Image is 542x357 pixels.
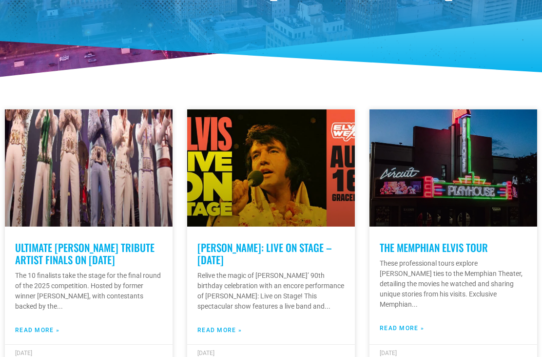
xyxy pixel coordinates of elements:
[197,240,332,267] a: [PERSON_NAME]: LIVE ON STAGE – [DATE]
[15,350,32,357] span: [DATE]
[197,271,345,312] p: Relive the magic of [PERSON_NAME]’ 90th birthday celebration with an encore performance of [PERSO...
[15,240,155,267] a: ULTIMATE [PERSON_NAME] TRIBUTE ARTIST FINALS ON [DATE]
[187,109,355,227] a: Poster featuring a performer in an Elvis-style outfit singing into a microphone, with text promot...
[380,324,424,333] a: Read more about THE MEMPHIAN ELVIS TOUR
[380,240,488,255] a: THE MEMPHIAN ELVIS TOUR
[197,350,214,357] span: [DATE]
[380,258,527,310] p: These professional tours explore [PERSON_NAME] ties to the Memphian Theater, detailing the movies...
[197,326,242,335] a: Read more about ELVIS: LIVE ON STAGE – 16 Aug 2025
[15,326,59,335] a: Read more about ULTIMATE ELVIS TRIBUTE ARTIST FINALS ON 10 AUGUST 2025
[5,109,173,227] a: Seven people dressed as Elvis tribute artists stand in a row on stage clapping, with a "2025 Elvi...
[380,350,397,357] span: [DATE]
[15,271,162,312] p: The 10 finalists take the stage for the final round of the 2025 competition. Hosted by former win...
[369,109,537,227] a: A theater building at dusk with a brightly lit neon sign reading "Playhouse" and "Circuit" above ...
